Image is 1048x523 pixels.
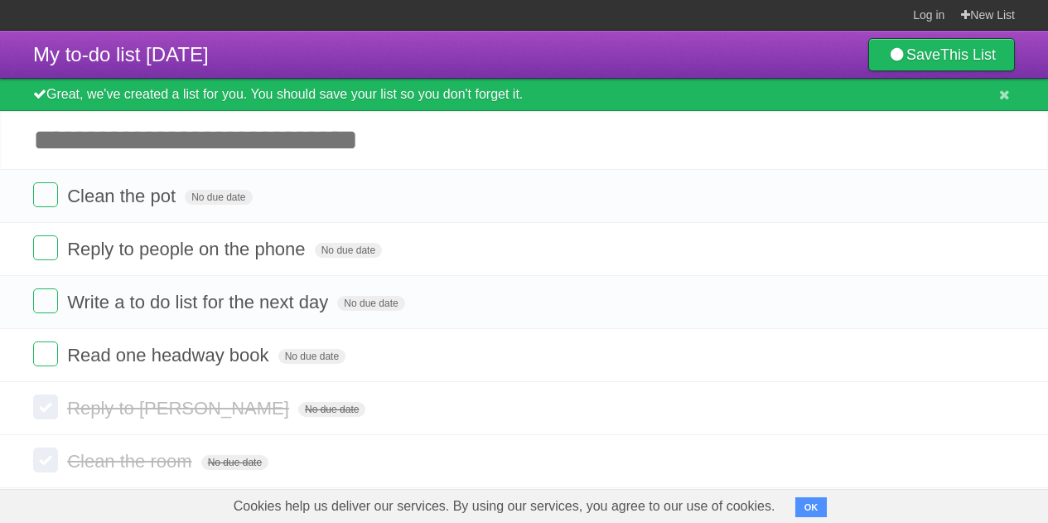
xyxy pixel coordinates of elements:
a: SaveThis List [868,38,1015,71]
span: No due date [315,243,382,258]
label: Done [33,288,58,313]
span: Reply to people on the phone [67,239,309,259]
label: Done [33,182,58,207]
span: No due date [185,190,252,205]
span: Cookies help us deliver our services. By using our services, you agree to our use of cookies. [217,490,792,523]
span: Read one headway book [67,345,273,366]
label: Done [33,235,58,260]
span: No due date [337,296,404,311]
label: Done [33,448,58,472]
span: My to-do list [DATE] [33,43,209,65]
span: No due date [201,455,268,470]
button: OK [795,497,828,517]
label: Done [33,395,58,419]
span: Clean the pot [67,186,180,206]
span: Write a to do list for the next day [67,292,332,312]
span: No due date [298,402,365,417]
span: Reply to [PERSON_NAME] [67,398,293,419]
b: This List [940,46,996,63]
label: Done [33,341,58,366]
span: No due date [278,349,345,364]
span: Clean the room [67,451,196,472]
